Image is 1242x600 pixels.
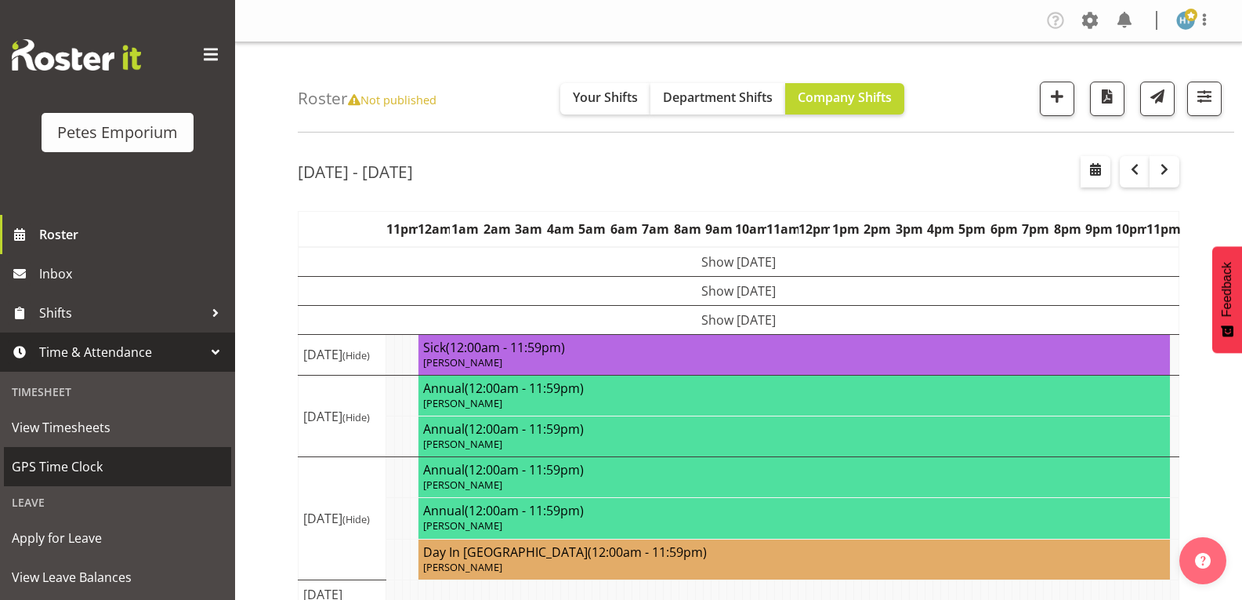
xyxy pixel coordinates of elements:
th: 1am [450,211,481,247]
button: Filter Shifts [1187,82,1222,116]
a: View Timesheets [4,408,231,447]
div: Petes Emporium [57,121,178,144]
span: [PERSON_NAME] [423,560,502,574]
th: 11am [766,211,798,247]
span: [PERSON_NAME] [423,518,502,533]
img: Rosterit website logo [12,39,141,71]
th: 7am [639,211,671,247]
span: [PERSON_NAME] [423,437,502,451]
span: GPS Time Clock [12,455,223,478]
span: (Hide) [342,410,370,424]
h4: Annual [423,421,1165,437]
a: GPS Time Clock [4,447,231,486]
h4: Annual [423,503,1165,518]
th: 2am [481,211,512,247]
button: Add a new shift [1040,82,1074,116]
div: Leave [4,486,231,518]
td: Show [DATE] [299,276,1179,305]
th: 10am [735,211,766,247]
button: Feedback - Show survey [1212,246,1242,353]
td: Show [DATE] [299,305,1179,334]
button: Department Shifts [650,83,785,115]
th: 1pm [830,211,861,247]
th: 3am [513,211,545,247]
button: Your Shifts [560,83,650,115]
h4: Day In [GEOGRAPHIC_DATA] [423,544,1165,560]
th: 2pm [861,211,893,247]
th: 11pm [1146,211,1179,247]
span: Department Shifts [663,89,773,106]
img: helena-tomlin701.jpg [1176,11,1195,30]
span: (12:00am - 11:59pm) [465,502,584,519]
span: Not published [348,92,436,107]
span: (12:00am - 11:59pm) [465,420,584,438]
th: 8am [672,211,703,247]
span: (12:00am - 11:59pm) [465,461,584,478]
span: Company Shifts [798,89,892,106]
th: 4am [545,211,576,247]
span: View Timesheets [12,416,223,439]
button: Send a list of all shifts for the selected filtered period to all rostered employees. [1140,82,1175,116]
th: 8pm [1052,211,1083,247]
span: [PERSON_NAME] [423,396,502,410]
span: Your Shifts [573,89,638,106]
button: Download a PDF of the roster according to the set date range. [1090,82,1124,116]
img: help-xxl-2.png [1195,553,1211,569]
th: 6am [608,211,639,247]
th: 5am [577,211,608,247]
th: 11pm [386,211,418,247]
span: Apply for Leave [12,526,223,550]
th: 5pm [957,211,988,247]
th: 12am [418,211,449,247]
div: Timesheet [4,376,231,408]
h4: Annual [423,380,1165,396]
a: Apply for Leave [4,518,231,558]
button: Company Shifts [785,83,904,115]
th: 9pm [1084,211,1115,247]
th: 9am [703,211,734,247]
th: 4pm [925,211,956,247]
span: (12:00am - 11:59pm) [446,339,565,356]
span: Feedback [1220,262,1234,317]
th: 6pm [988,211,1019,247]
span: [PERSON_NAME] [423,478,502,492]
a: View Leave Balances [4,558,231,597]
td: [DATE] [299,334,386,375]
span: [PERSON_NAME] [423,355,502,369]
td: [DATE] [299,457,386,580]
span: (12:00am - 11:59pm) [588,544,707,561]
th: 12pm [798,211,830,247]
td: Show [DATE] [299,247,1179,277]
th: 7pm [1020,211,1052,247]
th: 10pm [1115,211,1146,247]
h4: Annual [423,462,1165,478]
h4: Roster [298,89,436,107]
span: (Hide) [342,512,370,526]
span: Time & Attendance [39,340,204,364]
span: View Leave Balances [12,565,223,589]
span: Shifts [39,301,204,325]
span: Inbox [39,262,227,285]
td: [DATE] [299,375,386,456]
h2: [DATE] - [DATE] [298,162,413,182]
span: (Hide) [342,348,370,362]
button: Select a specific date within the roster. [1081,156,1110,187]
th: 3pm [893,211,925,247]
span: Roster [39,223,227,246]
h4: Sick [423,340,1165,355]
span: (12:00am - 11:59pm) [465,380,584,397]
